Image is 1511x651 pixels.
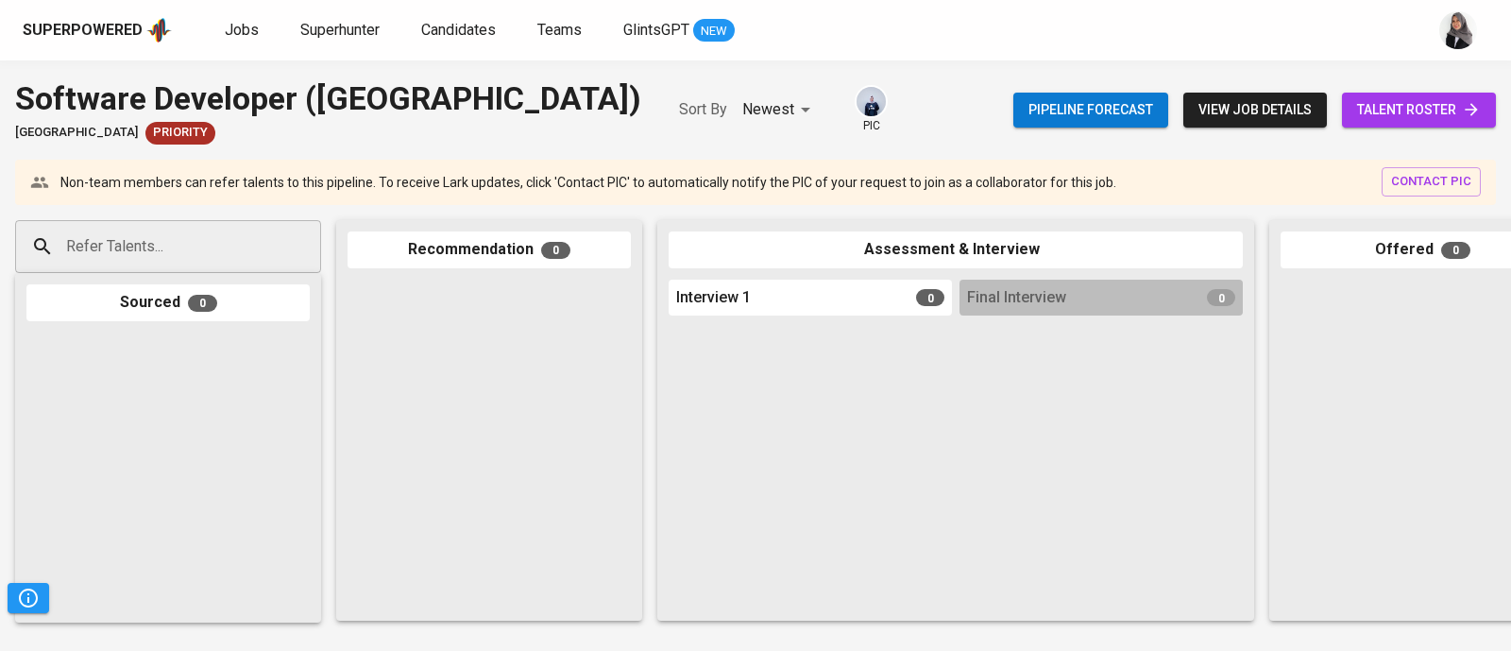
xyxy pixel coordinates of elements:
[1382,167,1481,197] button: contact pic
[311,245,314,248] button: Open
[300,21,380,39] span: Superhunter
[15,76,641,122] div: Software Developer ([GEOGRAPHIC_DATA])
[742,98,794,121] p: Newest
[855,85,888,134] div: pic
[1198,98,1312,122] span: view job details
[537,19,586,43] a: Teams
[145,124,215,142] span: Priority
[8,583,49,613] button: Pipeline Triggers
[1342,93,1496,128] a: talent roster
[1391,171,1471,193] span: contact pic
[1013,93,1168,128] button: Pipeline forecast
[421,19,500,43] a: Candidates
[669,231,1243,268] div: Assessment & Interview
[188,295,217,312] span: 0
[26,284,310,321] div: Sourced
[916,289,944,306] span: 0
[676,287,751,309] span: Interview 1
[693,22,735,41] span: NEW
[967,287,1066,309] span: Final Interview
[1439,11,1477,49] img: sinta.windasari@glints.com
[15,124,138,142] span: [GEOGRAPHIC_DATA]
[742,93,817,128] div: Newest
[541,242,570,259] span: 0
[1207,289,1235,306] span: 0
[1028,98,1153,122] span: Pipeline forecast
[1441,242,1470,259] span: 0
[421,21,496,39] span: Candidates
[60,173,1116,192] p: Non-team members can refer talents to this pipeline. To receive Lark updates, click 'Contact PIC'...
[348,231,631,268] div: Recommendation
[23,16,172,44] a: Superpoweredapp logo
[679,98,727,121] p: Sort By
[623,21,689,39] span: GlintsGPT
[857,87,886,116] img: annisa@glints.com
[225,19,263,43] a: Jobs
[623,19,735,43] a: GlintsGPT NEW
[1183,93,1327,128] button: view job details
[225,21,259,39] span: Jobs
[537,21,582,39] span: Teams
[146,16,172,44] img: app logo
[23,20,143,42] div: Superpowered
[1357,98,1481,122] span: talent roster
[300,19,383,43] a: Superhunter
